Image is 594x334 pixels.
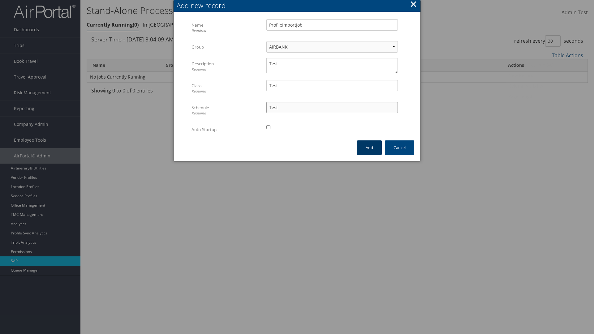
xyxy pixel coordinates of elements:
[177,1,420,10] div: Add new record
[357,140,382,155] button: Add
[192,19,262,36] label: Name
[192,58,262,75] label: Description
[506,60,588,70] a: Suspend/Resume SAP
[192,41,262,53] label: Group
[506,91,588,102] a: Page Length
[192,80,262,97] label: Class
[385,140,414,155] button: Cancel
[192,124,262,135] label: Auto Startup
[192,67,262,72] div: Required
[192,89,262,94] div: Required
[192,28,262,33] div: Required
[506,70,588,81] a: New Record
[506,81,588,91] a: Column Visibility
[192,111,262,116] div: Required
[192,102,262,119] label: Schedule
